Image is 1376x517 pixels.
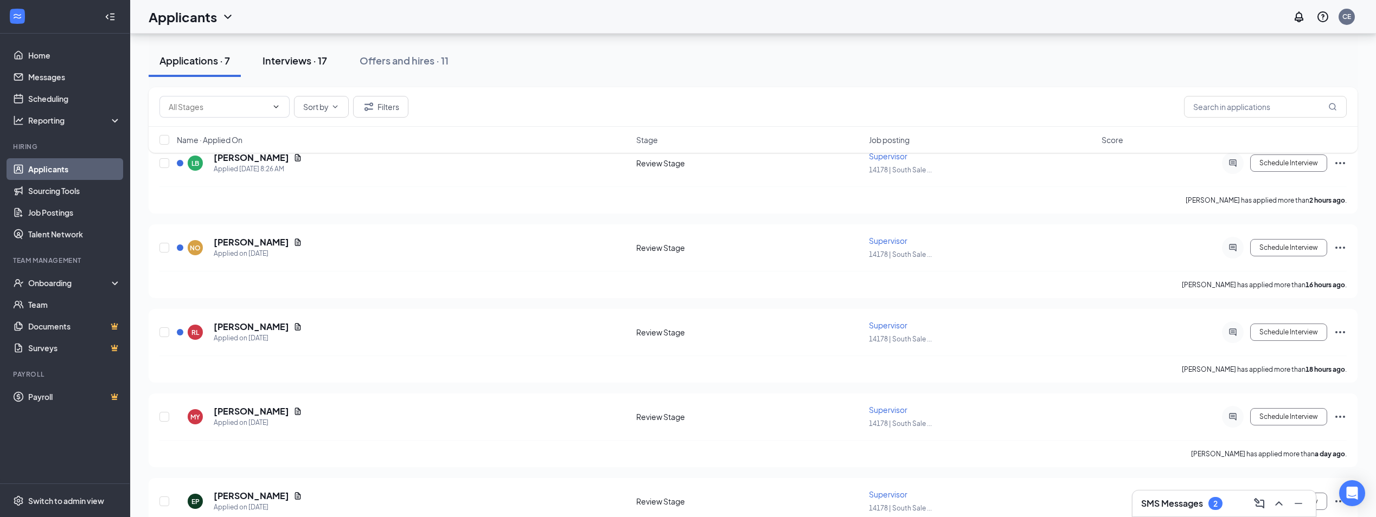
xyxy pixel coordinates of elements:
div: Review Stage [636,411,862,422]
div: Applied on [DATE] [214,417,302,428]
svg: Settings [13,495,24,506]
span: 14178 | South Sale ... [869,504,932,512]
div: Applied on [DATE] [214,333,302,344]
span: Name · Applied On [177,134,242,145]
svg: WorkstreamLogo [12,11,23,22]
svg: Collapse [105,11,116,22]
svg: Document [293,322,302,331]
a: PayrollCrown [28,386,121,408]
h5: [PERSON_NAME] [214,490,289,502]
span: Score [1102,134,1123,145]
span: Supervisor [869,405,907,415]
span: Job posting [869,134,910,145]
h5: [PERSON_NAME] [214,236,289,248]
b: 2 hours ago [1309,196,1345,204]
p: [PERSON_NAME] has applied more than . [1191,449,1347,458]
button: Schedule Interview [1250,239,1327,256]
h3: SMS Messages [1141,497,1203,509]
span: 14178 | South Sale ... [869,166,932,174]
h5: [PERSON_NAME] [214,405,289,417]
div: Hiring [13,142,119,151]
div: Onboarding [28,277,112,288]
span: 14178 | South Sale ... [869,250,932,258]
a: Job Postings [28,202,121,223]
a: Applicants [28,158,121,180]
div: 2 [1213,499,1218,508]
div: Review Stage [636,242,862,253]
button: ChevronUp [1270,495,1288,512]
button: Filter Filters [353,96,408,118]
button: Sort byChevronDown [294,96,349,118]
div: Review Stage [636,327,862,338]
span: 14178 | South Sale ... [869,335,932,343]
div: Review Stage [636,496,862,507]
a: SurveysCrown [28,337,121,359]
span: Sort by [303,103,329,111]
div: EP [191,497,200,506]
b: 18 hours ago [1305,365,1345,373]
a: Messages [28,66,121,88]
svg: Document [293,407,302,416]
svg: MagnifyingGlass [1328,102,1337,111]
svg: UserCheck [13,277,24,288]
svg: ChevronDown [272,102,280,111]
div: Applied on [DATE] [214,248,302,259]
div: Reporting [28,115,121,126]
svg: Minimize [1292,497,1305,510]
b: a day ago [1315,450,1345,458]
button: Schedule Interview [1250,408,1327,425]
div: Applied [DATE] 8:26 AM [214,164,302,175]
svg: QuestionInfo [1316,10,1329,23]
p: [PERSON_NAME] has applied more than . [1182,365,1347,374]
div: CE [1342,12,1351,21]
svg: ChevronUp [1272,497,1285,510]
svg: ComposeMessage [1253,497,1266,510]
svg: Ellipses [1334,241,1347,254]
svg: Analysis [13,115,24,126]
div: Interviews · 17 [263,54,327,67]
svg: ChevronDown [331,102,340,111]
span: Stage [636,134,658,145]
a: Talent Network [28,223,121,245]
h5: [PERSON_NAME] [214,321,289,333]
svg: ActiveChat [1226,412,1239,421]
div: MY [190,412,200,422]
svg: Document [293,238,302,247]
p: [PERSON_NAME] has applied more than . [1186,196,1347,205]
div: Team Management [13,256,119,265]
svg: Ellipses [1334,326,1347,339]
svg: ActiveChat [1226,243,1239,252]
div: NO [190,243,201,253]
div: Payroll [13,370,119,379]
span: Supervisor [869,236,907,245]
span: 14178 | South Sale ... [869,419,932,428]
svg: Document [293,492,302,500]
button: Minimize [1290,495,1307,512]
div: Applications · 7 [159,54,230,67]
h1: Applicants [149,8,217,26]
input: All Stages [169,101,267,113]
svg: Ellipses [1334,410,1347,423]
button: ComposeMessage [1251,495,1268,512]
div: Offers and hires · 11 [360,54,449,67]
a: Home [28,44,121,66]
a: DocumentsCrown [28,315,121,337]
div: Open Intercom Messenger [1339,480,1365,506]
svg: ChevronDown [221,10,234,23]
svg: ActiveChat [1226,328,1239,337]
a: Scheduling [28,88,121,109]
svg: Filter [362,100,375,113]
p: [PERSON_NAME] has applied more than . [1182,280,1347,289]
button: Schedule Interview [1250,324,1327,341]
b: 16 hours ago [1305,281,1345,289]
span: Supervisor [869,320,907,330]
a: Sourcing Tools [28,180,121,202]
span: Supervisor [869,489,907,499]
div: Switch to admin view [28,495,104,506]
a: Team [28,294,121,315]
div: RL [191,328,199,337]
svg: Ellipses [1334,495,1347,508]
svg: Notifications [1292,10,1305,23]
div: Applied on [DATE] [214,502,302,513]
input: Search in applications [1184,96,1347,118]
